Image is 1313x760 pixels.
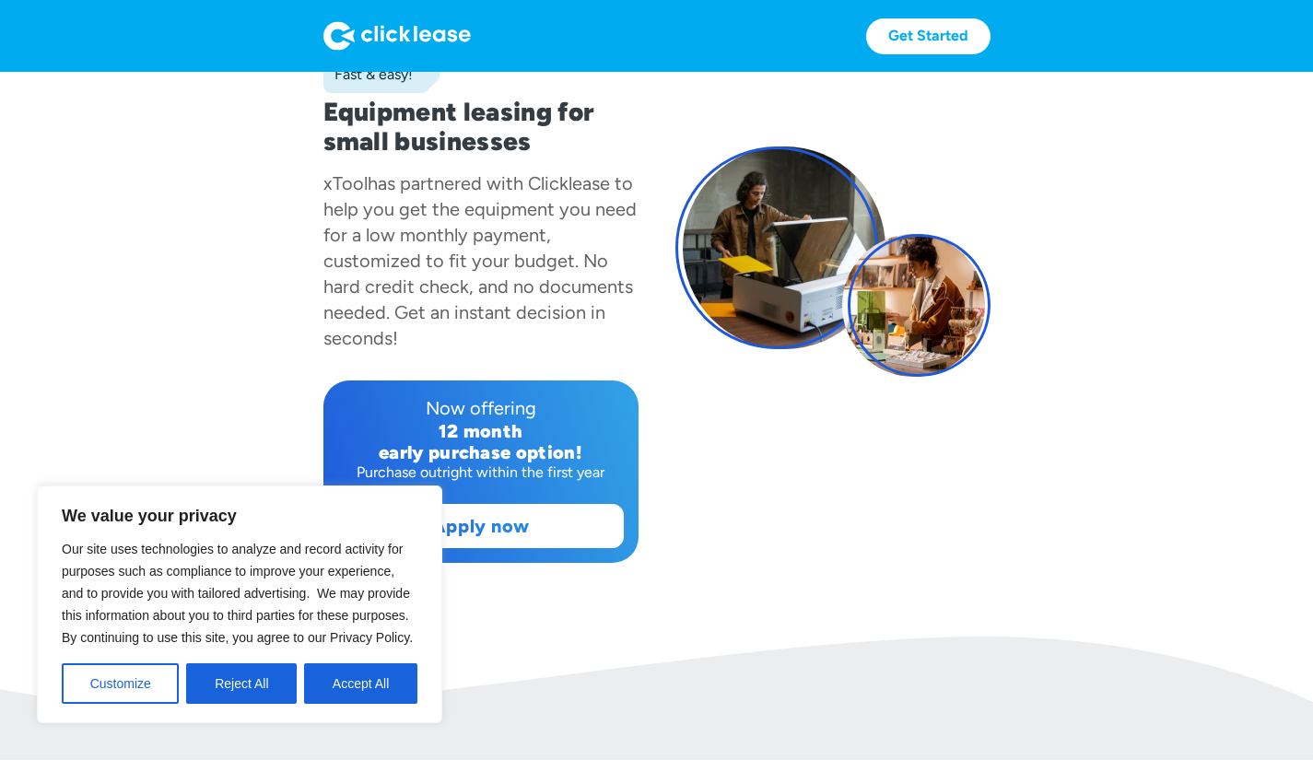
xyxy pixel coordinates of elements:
span: Our site uses technologies to analyze and record activity for purposes such as compliance to impr... [62,542,413,645]
a: Apply now [339,505,623,547]
div: Purchase outright within the first year [338,463,624,482]
div: Fast & easy! [323,65,413,84]
div: 12 month [338,421,624,442]
div: early purchase option! [338,442,624,463]
div: has partnered with Clicklease to help you get the equipment you need for a low monthly payment, c... [323,172,637,349]
img: Logo [323,21,471,51]
p: We value your privacy [62,505,417,527]
div: Now offering [338,395,624,421]
div: We value your privacy [37,485,442,723]
button: Accept All [304,663,417,704]
div: xTool [323,172,368,194]
button: Reject All [186,663,297,704]
h1: Equipment leasing for small businesses [323,97,639,156]
button: Customize [62,663,179,704]
a: Get Started [866,18,991,54]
